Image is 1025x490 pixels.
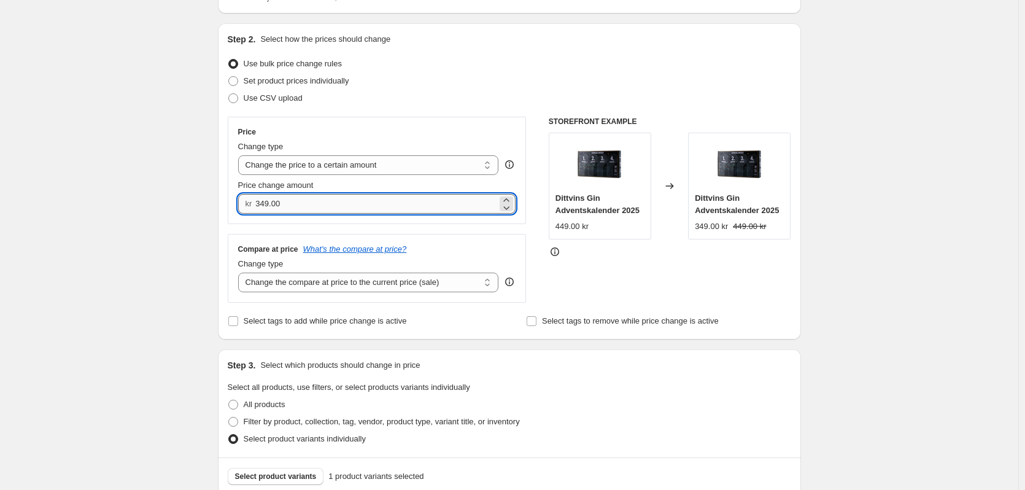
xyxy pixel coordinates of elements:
h3: Price [238,127,256,137]
span: Select tags to remove while price change is active [542,316,719,325]
span: Use CSV upload [244,93,303,103]
span: Select product variants individually [244,434,366,443]
span: Filter by product, collection, tag, vendor, product type, variant title, or inventory [244,417,520,426]
strike: 449.00 kr [733,220,766,233]
h3: Compare at price [238,244,298,254]
div: help [503,276,516,288]
span: Change type [238,259,284,268]
span: Select product variants [235,472,317,481]
span: Change type [238,142,284,151]
span: 1 product variants selected [328,470,424,483]
h2: Step 2. [228,33,256,45]
span: Select tags to add while price change is active [244,316,407,325]
span: Select all products, use filters, or select products variants individually [228,383,470,392]
input: 80.00 [255,194,497,214]
div: help [503,158,516,171]
h2: Step 3. [228,359,256,371]
span: All products [244,400,285,409]
p: Select how the prices should change [260,33,390,45]
span: Price change amount [238,181,314,190]
p: Select which products should change in price [260,359,420,371]
div: 449.00 kr [555,220,589,233]
img: Ginkalender_dennye_2_80x.jpg [715,139,764,189]
span: Use bulk price change rules [244,59,342,68]
div: 349.00 kr [695,220,728,233]
button: What's the compare at price? [303,244,407,254]
img: Ginkalender_dennye_2_80x.jpg [575,139,624,189]
button: Select product variants [228,468,324,485]
span: kr [246,199,252,208]
span: Dittvins Gin Adventskalender 2025 [555,193,640,215]
h6: STOREFRONT EXAMPLE [549,117,791,126]
span: Dittvins Gin Adventskalender 2025 [695,193,779,215]
span: Set product prices individually [244,76,349,85]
